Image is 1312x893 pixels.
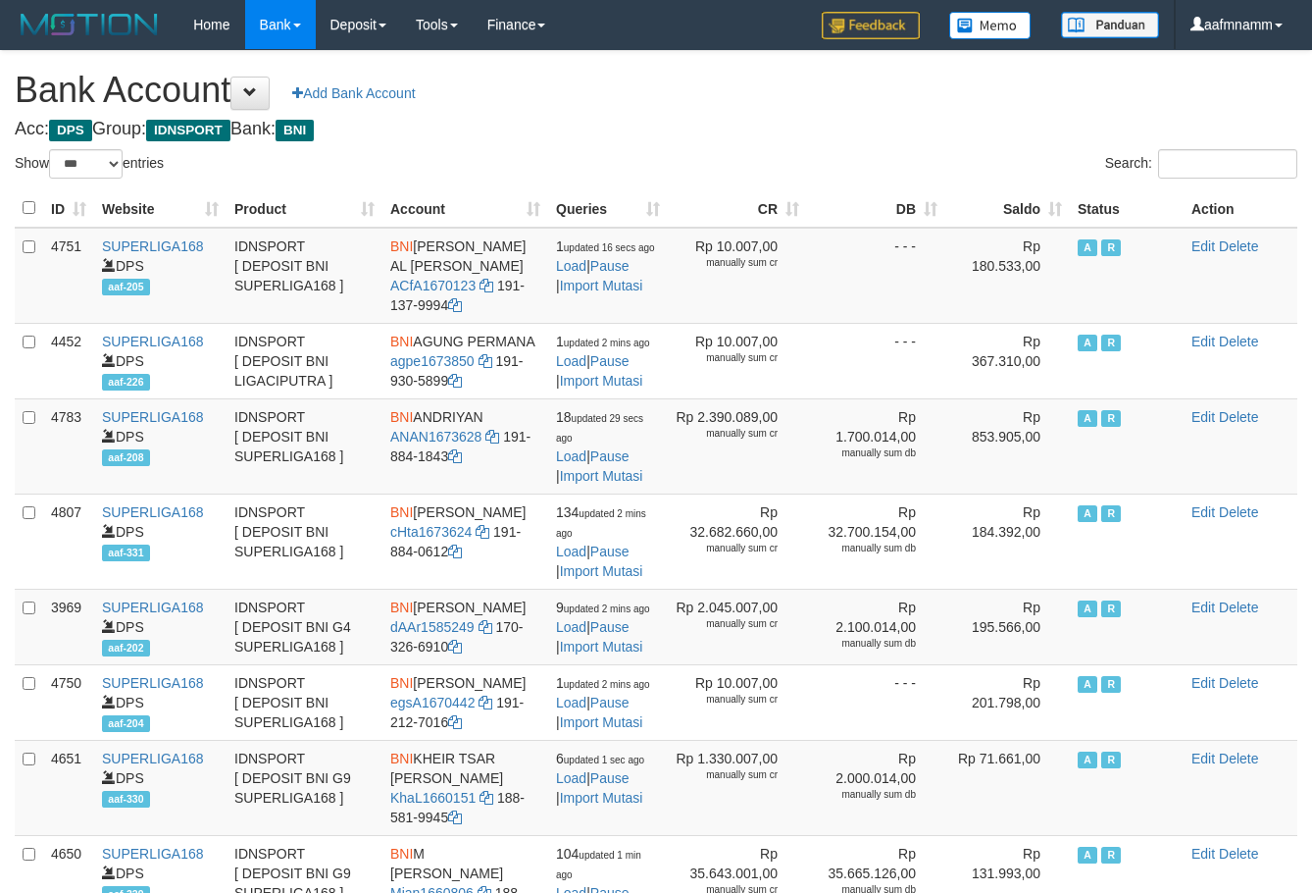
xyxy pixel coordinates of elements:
[94,589,227,664] td: DPS
[807,398,945,494] td: Rp 1.700.014,00
[1219,504,1258,520] a: Delete
[390,751,413,766] span: BNI
[102,504,204,520] a: SUPERLIGA168
[479,353,492,369] a: Copy agpe1673850 to clipboard
[560,714,643,730] a: Import Mutasi
[1219,675,1258,691] a: Delete
[815,542,916,555] div: manually sum db
[1219,846,1258,862] a: Delete
[448,297,462,313] a: Copy 1911379994 to clipboard
[556,409,643,445] span: 18
[668,189,807,228] th: CR: activate to sort column ascending
[676,768,778,782] div: manually sum cr
[1078,601,1097,617] span: Active
[102,545,150,561] span: aaf-331
[556,846,641,881] span: 104
[564,604,650,614] span: updated 2 mins ago
[815,637,916,651] div: manually sum db
[807,664,945,740] td: - - -
[1078,847,1097,864] span: Active
[815,446,916,460] div: manually sum db
[448,714,462,730] a: Copy 1912127016 to clipboard
[43,228,94,324] td: 4751
[676,542,778,555] div: manually sum cr
[479,790,493,806] a: Copy KhaL1660151 to clipboard
[1105,149,1297,179] label: Search:
[556,619,586,635] a: Load
[564,338,650,348] span: updated 2 mins ago
[1191,751,1215,766] a: Edit
[390,429,481,445] a: ANAN1673628
[102,238,204,254] a: SUPERLIGA168
[668,740,807,835] td: Rp 1.330.007,00
[102,640,150,657] span: aaf-202
[15,120,1297,139] h4: Acc: Group: Bank:
[1061,12,1159,38] img: panduan.png
[102,600,204,615] a: SUPERLIGA168
[49,149,123,179] select: Showentries
[448,639,462,655] a: Copy 1703266910 to clipboard
[1078,505,1097,522] span: Active
[227,664,382,740] td: IDNSPORT [ DEPOSIT BNI SUPERLIGA168 ]
[390,846,413,862] span: BNI
[94,189,227,228] th: Website: activate to sort column ascending
[485,429,499,445] a: Copy ANAN1673628 to clipboard
[1184,189,1297,228] th: Action
[227,740,382,835] td: IDNSPORT [ DEPOSIT BNI G9 SUPERLIGA168 ]
[102,409,204,425] a: SUPERLIGA168
[43,323,94,398] td: 4452
[227,323,382,398] td: IDNSPORT [ DEPOSIT BNI LIGACIPUTRA ]
[556,353,586,369] a: Load
[564,679,650,690] span: updated 2 mins ago
[390,334,413,349] span: BNI
[227,494,382,589] td: IDNSPORT [ DEPOSIT BNI SUPERLIGA168 ]
[556,334,650,389] span: | |
[945,189,1070,228] th: Saldo: activate to sort column ascending
[102,334,204,349] a: SUPERLIGA168
[102,715,150,732] span: aaf-204
[676,693,778,707] div: manually sum cr
[590,353,630,369] a: Pause
[560,278,643,293] a: Import Mutasi
[390,353,475,369] a: agpe1673850
[382,228,548,324] td: [PERSON_NAME] AL [PERSON_NAME] 191-137-9994
[668,589,807,664] td: Rp 2.045.007,00
[676,256,778,270] div: manually sum cr
[807,494,945,589] td: Rp 32.700.154,00
[1101,676,1121,693] span: Running
[1191,600,1215,615] a: Edit
[590,695,630,710] a: Pause
[102,846,204,862] a: SUPERLIGA168
[807,589,945,664] td: Rp 2.100.014,00
[560,373,643,389] a: Import Mutasi
[382,589,548,664] td: [PERSON_NAME] 170-326-6910
[668,494,807,589] td: Rp 32.682.660,00
[94,740,227,835] td: DPS
[49,120,92,141] span: DPS
[807,323,945,398] td: - - -
[94,398,227,494] td: DPS
[556,409,643,484] span: | |
[945,740,1070,835] td: Rp 71.661,00
[556,238,655,293] span: | |
[390,524,472,540] a: cHta1673624
[146,120,230,141] span: IDNSPORT
[1101,601,1121,617] span: Running
[279,77,428,110] a: Add Bank Account
[94,323,227,398] td: DPS
[1219,334,1258,349] a: Delete
[945,664,1070,740] td: Rp 201.798,00
[560,790,643,806] a: Import Mutasi
[15,71,1297,110] h1: Bank Account
[94,228,227,324] td: DPS
[1078,239,1097,256] span: Active
[15,10,164,39] img: MOTION_logo.png
[564,755,644,765] span: updated 1 sec ago
[479,278,493,293] a: Copy ACfA1670123 to clipboard
[556,504,646,579] span: | |
[448,544,462,559] a: Copy 1918840612 to clipboard
[102,374,150,391] span: aaf-226
[556,238,655,254] span: 1
[102,791,150,808] span: aaf-330
[949,12,1032,39] img: Button%20Memo.svg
